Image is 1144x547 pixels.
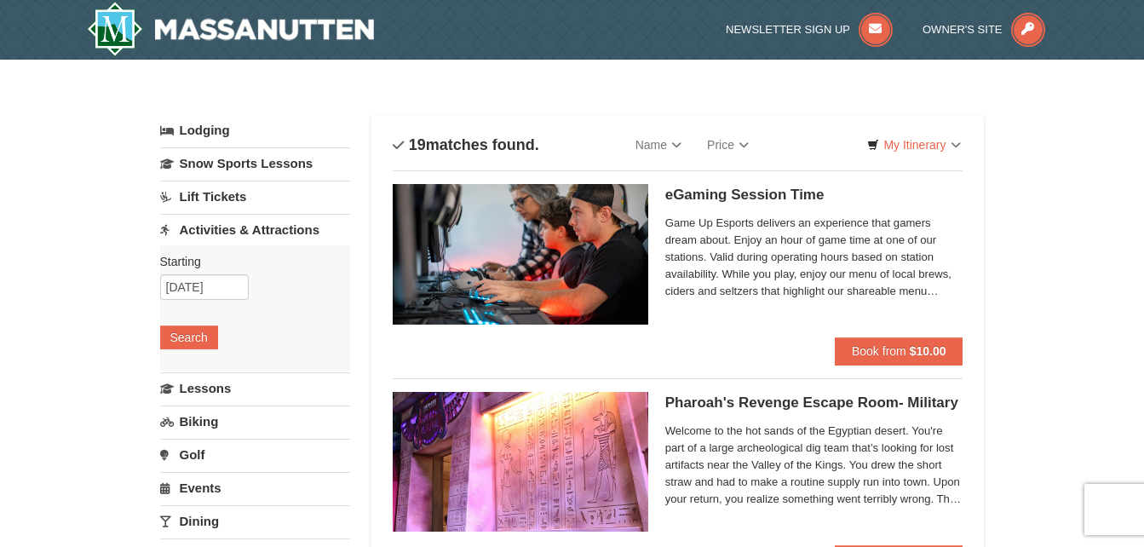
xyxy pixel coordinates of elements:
[856,132,971,158] a: My Itinerary
[852,344,906,358] span: Book from
[160,115,350,146] a: Lodging
[623,128,694,162] a: Name
[665,423,963,508] span: Welcome to the hot sands of the Egyptian desert. You're part of a large archeological dig team th...
[726,23,850,36] span: Newsletter Sign Up
[160,472,350,504] a: Events
[160,181,350,212] a: Lift Tickets
[393,184,648,324] img: 19664770-34-0b975b5b.jpg
[835,337,963,365] button: Book from $10.00
[87,2,375,56] a: Massanutten Resort
[923,23,1045,36] a: Owner's Site
[160,372,350,404] a: Lessons
[923,23,1003,36] span: Owner's Site
[160,253,337,270] label: Starting
[160,325,218,349] button: Search
[665,215,963,300] span: Game Up Esports delivers an experience that gamers dream about. Enjoy an hour of game time at one...
[393,392,648,532] img: 6619913-410-20a124c9.jpg
[160,505,350,537] a: Dining
[160,214,350,245] a: Activities & Attractions
[910,344,946,358] strong: $10.00
[665,394,963,412] h5: Pharoah's Revenge Escape Room- Military
[160,147,350,179] a: Snow Sports Lessons
[694,128,762,162] a: Price
[665,187,963,204] h5: eGaming Session Time
[160,439,350,470] a: Golf
[160,406,350,437] a: Biking
[726,23,893,36] a: Newsletter Sign Up
[87,2,375,56] img: Massanutten Resort Logo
